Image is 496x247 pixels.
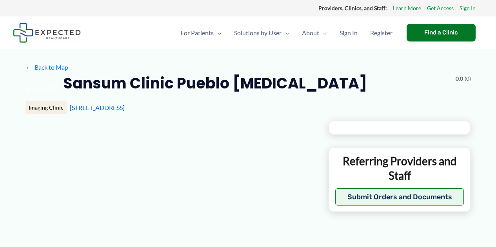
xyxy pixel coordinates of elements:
[333,19,364,47] a: Sign In
[25,101,67,114] div: Imaging Clinic
[13,23,81,43] img: Expected Healthcare Logo - side, dark font, small
[234,19,282,47] span: Solutions by User
[174,19,399,47] nav: Primary Site Navigation
[335,154,464,182] p: Referring Providers and Staff
[393,3,421,13] a: Learn More
[228,19,296,47] a: Solutions by UserMenu Toggle
[181,19,214,47] span: For Patients
[370,19,392,47] span: Register
[364,19,399,47] a: Register
[214,19,222,47] span: Menu Toggle
[25,63,33,71] span: ←
[456,74,463,84] span: 0.0
[296,19,333,47] a: AboutMenu Toggle
[465,74,471,84] span: (0)
[282,19,289,47] span: Menu Toggle
[25,61,68,73] a: ←Back to Map
[427,3,454,13] a: Get Access
[70,104,125,111] a: [STREET_ADDRESS]
[335,188,464,206] button: Submit Orders and Documents
[318,5,387,11] strong: Providers, Clinics, and Staff:
[460,3,476,13] a: Sign In
[174,19,228,47] a: For PatientsMenu Toggle
[319,19,327,47] span: Menu Toggle
[407,24,476,41] a: Find a Clinic
[340,19,358,47] span: Sign In
[302,19,319,47] span: About
[63,74,367,93] h2: Sansum Clinic Pueblo [MEDICAL_DATA]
